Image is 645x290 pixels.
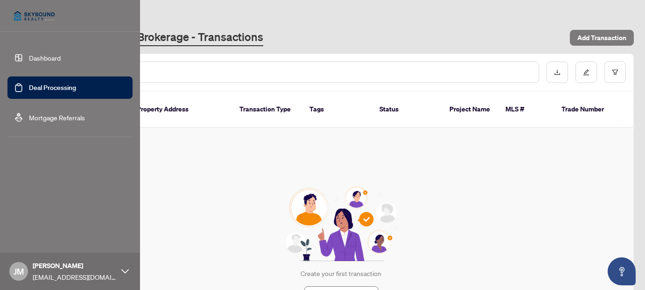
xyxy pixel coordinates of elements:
a: Skybound Realty, Brokerage - Transactions [49,29,263,46]
th: Tags [302,91,372,128]
a: Mortgage Referrals [29,113,85,122]
button: filter [604,62,626,83]
th: MLS # [498,91,554,128]
button: edit [575,62,597,83]
span: download [554,69,561,76]
a: Dashboard [29,54,61,62]
span: edit [583,69,589,76]
span: [PERSON_NAME] [33,261,117,271]
th: Property Address [129,91,232,128]
span: filter [612,69,618,76]
img: logo [7,5,61,27]
th: Project Name [442,91,498,128]
span: Add Transaction [577,30,626,45]
th: Trade Number [554,91,619,128]
img: Null State Icon [281,186,401,261]
button: download [547,62,568,83]
button: Add Transaction [570,30,634,46]
div: Create your first transaction [301,269,382,279]
th: Status [372,91,442,128]
button: Open asap [608,257,636,285]
th: Transaction Type [232,91,302,128]
span: JM [14,265,24,278]
span: [EMAIL_ADDRESS][DOMAIN_NAME] [33,272,117,282]
a: Deal Processing [29,83,76,92]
